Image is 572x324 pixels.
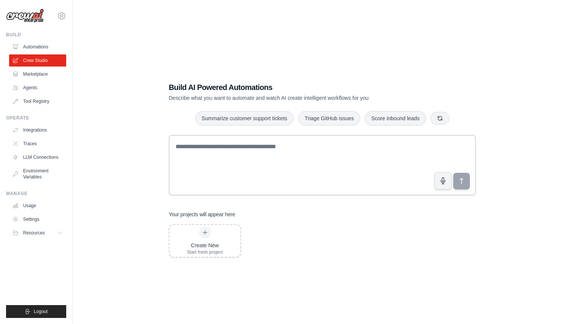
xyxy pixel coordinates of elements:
[298,111,360,126] button: Triage GitHub issues
[9,151,66,163] a: LLM Connections
[9,54,66,67] a: Crew Studio
[9,68,66,80] a: Marketplace
[169,94,423,102] p: Describe what you want to automate and watch AI create intelligent workflows for you
[187,249,223,255] div: Start fresh project
[9,213,66,225] a: Settings
[9,200,66,212] a: Usage
[169,211,235,218] h3: Your projects will appear here
[34,308,48,315] span: Logout
[9,95,66,107] a: Tool Registry
[9,124,66,136] a: Integrations
[9,41,66,53] a: Automations
[6,191,66,197] div: Manage
[9,165,66,183] a: Environment Variables
[431,112,449,125] button: Get new suggestions
[9,227,66,239] button: Resources
[434,172,452,189] button: Click to speak your automation idea
[23,230,45,236] span: Resources
[365,111,426,126] button: Score inbound leads
[9,82,66,94] a: Agents
[6,9,44,23] img: Logo
[9,138,66,150] a: Traces
[169,82,423,93] h1: Build AI Powered Automations
[6,305,66,318] button: Logout
[6,115,66,121] div: Operate
[195,111,294,126] button: Summarize customer support tickets
[187,242,223,249] div: Create New
[6,32,66,38] div: Build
